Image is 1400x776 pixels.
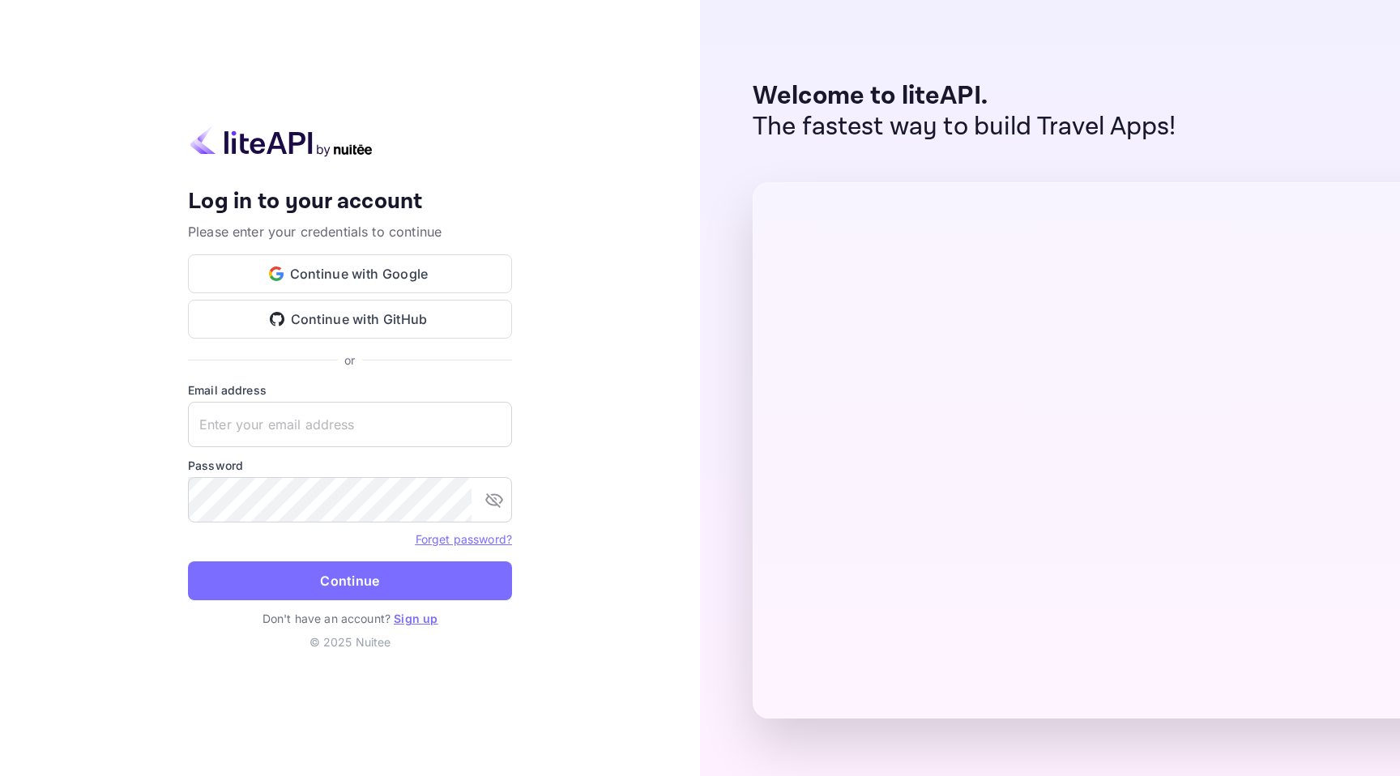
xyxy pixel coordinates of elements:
img: liteapi [188,126,374,157]
button: Continue with Google [188,254,512,293]
a: Forget password? [416,532,512,546]
p: © 2025 Nuitee [188,633,512,650]
a: Forget password? [416,531,512,547]
p: Welcome to liteAPI. [753,81,1176,112]
button: toggle password visibility [478,484,510,516]
input: Enter your email address [188,402,512,447]
button: Continue with GitHub [188,300,512,339]
p: Please enter your credentials to continue [188,222,512,241]
p: or [344,352,355,369]
a: Sign up [394,612,437,625]
p: The fastest way to build Travel Apps! [753,112,1176,143]
h4: Log in to your account [188,188,512,216]
button: Continue [188,561,512,600]
label: Email address [188,382,512,399]
label: Password [188,457,512,474]
p: Don't have an account? [188,610,512,627]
